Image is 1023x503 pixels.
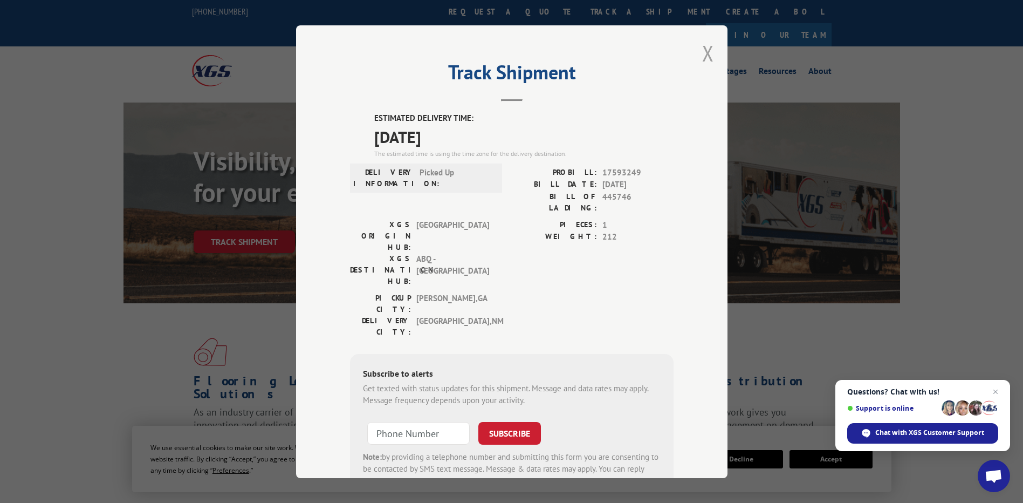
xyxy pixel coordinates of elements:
span: [DATE] [374,124,674,148]
span: Chat with XGS Customer Support [875,428,984,438]
button: Close modal [702,39,714,67]
span: [GEOGRAPHIC_DATA] , NM [416,315,489,337]
input: Phone Number [367,422,470,444]
span: 212 [602,231,674,243]
div: The estimated time is using the time zone for the delivery destination. [374,148,674,158]
label: PICKUP CITY: [350,292,411,315]
span: [PERSON_NAME] , GA [416,292,489,315]
label: XGS ORIGIN HUB: [350,219,411,253]
label: WEIGHT: [512,231,597,243]
button: SUBSCRIBE [478,422,541,444]
label: BILL DATE: [512,179,597,191]
span: ABQ - [GEOGRAPHIC_DATA] [416,253,489,287]
a: Open chat [978,460,1010,492]
label: DELIVERY INFORMATION: [353,166,414,189]
span: [GEOGRAPHIC_DATA] [416,219,489,253]
span: Picked Up [420,166,492,189]
span: 1 [602,219,674,231]
label: ESTIMATED DELIVERY TIME: [374,112,674,125]
div: Subscribe to alerts [363,366,661,382]
div: Get texted with status updates for this shipment. Message and data rates may apply. Message frequ... [363,382,661,406]
span: 17593249 [602,166,674,179]
span: Questions? Chat with us! [847,388,998,396]
label: PIECES: [512,219,597,231]
strong: Note: [363,451,382,461]
label: XGS DESTINATION HUB: [350,253,411,287]
span: 445746 [602,191,674,213]
span: [DATE] [602,179,674,191]
div: by providing a telephone number and submitting this form you are consenting to be contacted by SM... [363,451,661,487]
label: DELIVERY CITY: [350,315,411,337]
label: PROBILL: [512,166,597,179]
h2: Track Shipment [350,65,674,85]
span: Support is online [847,404,938,412]
label: BILL OF LADING: [512,191,597,213]
span: Chat with XGS Customer Support [847,423,998,444]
